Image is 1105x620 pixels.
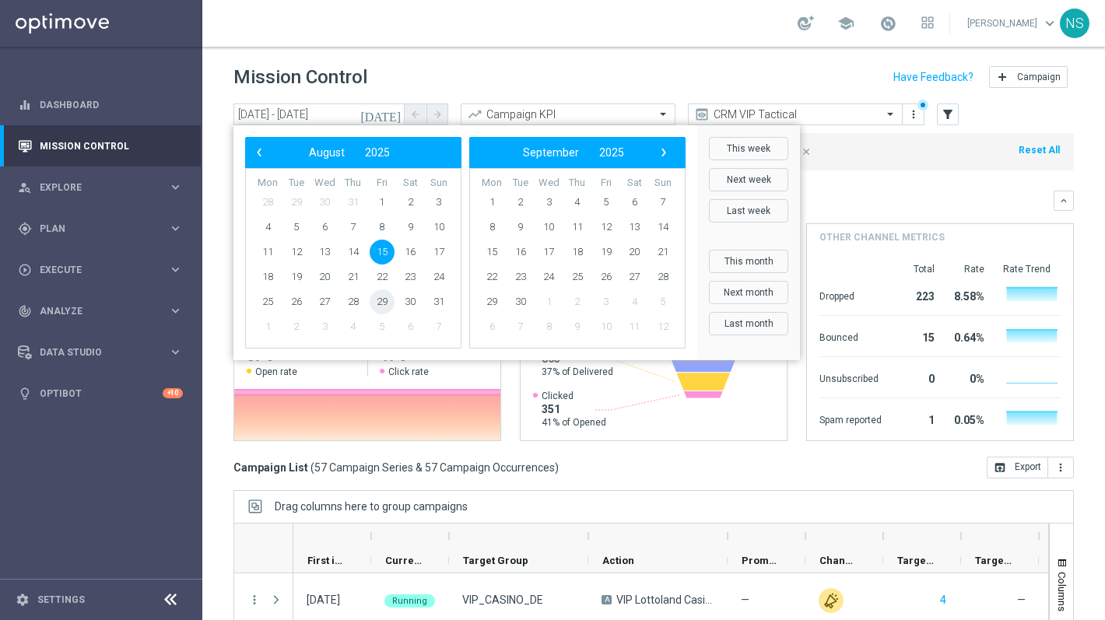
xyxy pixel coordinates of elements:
[233,103,405,125] input: Select date range
[255,215,280,240] span: 4
[462,593,543,607] span: VIP_CASINO_DE
[479,289,504,314] span: 29
[947,324,984,349] div: 0.64%
[508,240,533,264] span: 16
[508,215,533,240] span: 9
[542,366,613,378] span: 37% of Delivered
[648,177,677,190] th: weekday
[40,306,168,316] span: Analyze
[312,190,337,215] span: 30
[651,289,675,314] span: 5
[591,177,620,190] th: weekday
[1058,195,1069,206] i: keyboard_arrow_down
[938,590,948,610] button: 4
[168,221,183,236] i: keyboard_arrow_right
[594,240,619,264] span: 19
[18,98,32,112] i: equalizer
[17,264,184,276] button: play_circle_outline Execute keyboard_arrow_right
[1017,594,1026,606] span: —
[282,177,311,190] th: weekday
[906,105,921,124] button: more_vert
[479,215,504,240] span: 8
[966,12,1060,35] a: [PERSON_NAME]keyboard_arrow_down
[358,103,405,127] button: [DATE]
[478,177,507,190] th: weekday
[233,461,559,475] h3: Campaign List
[40,84,183,125] a: Dashboard
[247,593,261,607] button: more_vert
[392,596,427,606] span: Running
[987,457,1048,478] button: open_in_browser Export
[651,215,675,240] span: 14
[233,125,800,360] bs-daterangepicker-container: calendar
[18,263,32,277] i: play_circle_outline
[937,103,959,125] button: filter_alt
[819,324,882,349] div: Bounced
[360,107,402,121] i: [DATE]
[819,406,882,431] div: Spam reported
[426,289,451,314] span: 31
[249,142,269,163] button: ‹
[426,215,451,240] span: 10
[370,264,395,289] span: 22
[565,289,590,314] span: 2
[1056,572,1068,611] span: Columns
[741,593,749,607] span: —
[385,555,423,566] span: Current Status
[432,109,443,120] i: arrow_forward
[651,190,675,215] span: 7
[742,555,779,566] span: Promotions
[819,365,882,390] div: Unsubscribed
[18,222,168,236] div: Plan
[370,314,395,339] span: 5
[310,461,314,475] span: (
[479,314,504,339] span: 6
[709,199,788,222] button: Last week
[947,406,984,431] div: 0.05%
[947,282,984,307] div: 8.58%
[1054,461,1067,474] i: more_vert
[396,177,425,190] th: weekday
[594,215,619,240] span: 12
[426,264,451,289] span: 24
[398,314,423,339] span: 6
[398,240,423,264] span: 16
[17,305,184,317] div: track_changes Analyze keyboard_arrow_right
[18,180,32,194] i: person_search
[339,177,368,190] th: weekday
[17,222,184,235] button: gps_fixed Plan keyboard_arrow_right
[1054,191,1074,211] button: keyboard_arrow_down
[709,281,788,304] button: Next month
[388,366,429,378] span: Click rate
[314,461,555,475] span: 57 Campaign Series & 57 Campaign Occurrences
[473,142,674,163] bs-datepicker-navigation-view: ​ ​ ​
[18,373,183,414] div: Optibot
[426,240,451,264] span: 17
[523,146,579,159] span: September
[819,230,945,244] h4: Other channel metrics
[18,345,168,359] div: Data Studio
[622,190,647,215] span: 6
[309,146,345,159] span: August
[284,289,309,314] span: 26
[994,461,1006,474] i: open_in_browser
[565,314,590,339] span: 9
[17,140,184,152] button: Mission Control
[307,593,340,607] div: 15 Aug 2025, Friday
[255,366,297,378] span: Open rate
[594,289,619,314] span: 3
[40,373,163,414] a: Optibot
[508,190,533,215] span: 2
[341,314,366,339] span: 4
[654,142,674,163] span: ›
[255,264,280,289] span: 18
[479,264,504,289] span: 22
[1017,142,1061,159] button: Reset All
[341,240,366,264] span: 14
[426,190,451,215] span: 3
[594,314,619,339] span: 10
[819,588,844,613] div: Other
[370,190,395,215] span: 1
